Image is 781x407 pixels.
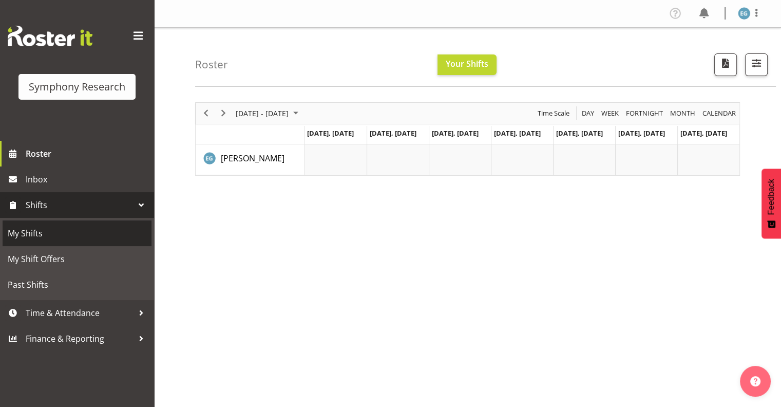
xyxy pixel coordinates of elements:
[232,103,304,124] div: September 15 - 21, 2025
[29,79,125,95] div: Symphony Research
[432,128,479,138] span: [DATE], [DATE]
[215,103,232,124] div: next period
[3,246,151,272] a: My Shift Offers
[669,107,696,120] span: Month
[8,26,92,46] img: Rosterit website logo
[738,7,750,20] img: evelyn-gray1866.jpg
[26,331,134,346] span: Finance & Reporting
[8,251,146,267] span: My Shift Offers
[26,305,134,321] span: Time & Attendance
[600,107,621,120] button: Timeline Week
[195,59,228,70] h4: Roster
[370,128,416,138] span: [DATE], [DATE]
[235,107,290,120] span: [DATE] - [DATE]
[556,128,603,138] span: [DATE], [DATE]
[26,146,149,161] span: Roster
[745,53,768,76] button: Filter Shifts
[304,144,739,175] table: Timeline Week of September 18, 2025
[307,128,354,138] span: [DATE], [DATE]
[580,107,596,120] button: Timeline Day
[234,107,303,120] button: September 2025
[714,53,737,76] button: Download a PDF of the roster according to the set date range.
[701,107,737,120] span: calendar
[3,272,151,298] a: Past Shifts
[624,107,665,120] button: Fortnight
[536,107,572,120] button: Time Scale
[701,107,738,120] button: Month
[26,172,149,187] span: Inbox
[494,128,541,138] span: [DATE], [DATE]
[761,169,781,238] button: Feedback - Show survey
[8,226,146,241] span: My Shifts
[26,197,134,213] span: Shifts
[537,107,570,120] span: Time Scale
[437,54,497,75] button: Your Shifts
[197,103,215,124] div: previous period
[680,128,727,138] span: [DATE], [DATE]
[3,220,151,246] a: My Shifts
[750,376,760,386] img: help-xxl-2.png
[217,107,231,120] button: Next
[446,58,488,69] span: Your Shifts
[8,277,146,292] span: Past Shifts
[600,107,620,120] span: Week
[581,107,595,120] span: Day
[625,107,664,120] span: Fortnight
[195,102,740,176] div: Timeline Week of September 18, 2025
[618,128,665,138] span: [DATE], [DATE]
[196,144,304,175] td: Evelyn Gray resource
[221,152,284,164] a: [PERSON_NAME]
[767,179,776,215] span: Feedback
[669,107,697,120] button: Timeline Month
[199,107,213,120] button: Previous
